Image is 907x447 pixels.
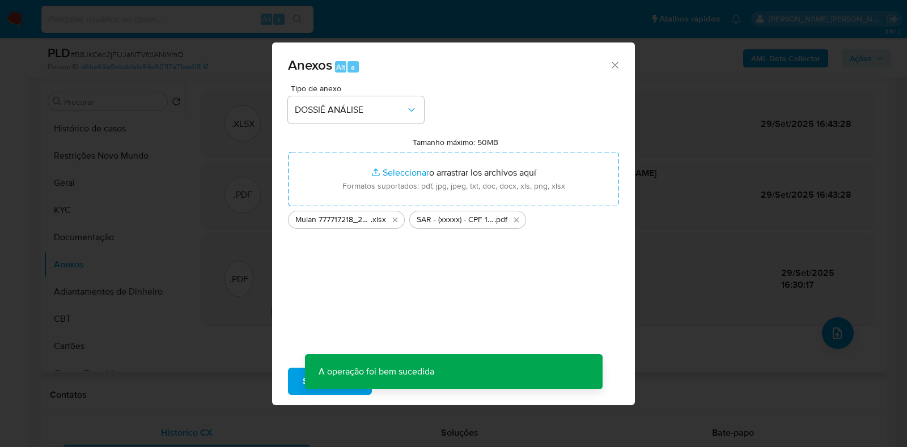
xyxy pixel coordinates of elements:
ul: Archivos seleccionados [288,206,619,229]
button: DOSSIÊ ANÁLISE [288,96,424,124]
span: Subir arquivo [303,369,357,394]
span: .pdf [494,214,507,225]
button: Subir arquivo [288,368,372,395]
button: Cerrar [609,59,620,70]
button: Eliminar Mulan 777717218_2025_09_29_11_32_04.xlsx [388,213,402,227]
span: .xlsx [371,214,386,225]
span: Mulan 777717218_2025_09_29_11_32_04 [295,214,371,225]
span: Alt [336,62,345,73]
span: a [351,62,355,73]
button: Eliminar SAR - (xxxxx) - CPF 17393122790 - MARIA JOSE SANTOS DE JESUS.pdf [510,213,523,227]
p: A operação foi bem sucedida [305,354,448,389]
span: DOSSIÊ ANÁLISE [295,104,406,116]
span: Tipo de anexo [291,84,427,92]
span: Cancelar [391,369,428,394]
span: SAR - (xxxxx) - CPF 17393122790 - [PERSON_NAME] DE [PERSON_NAME] [417,214,494,225]
span: Anexos [288,55,332,75]
label: Tamanho máximo: 50MB [413,137,498,147]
